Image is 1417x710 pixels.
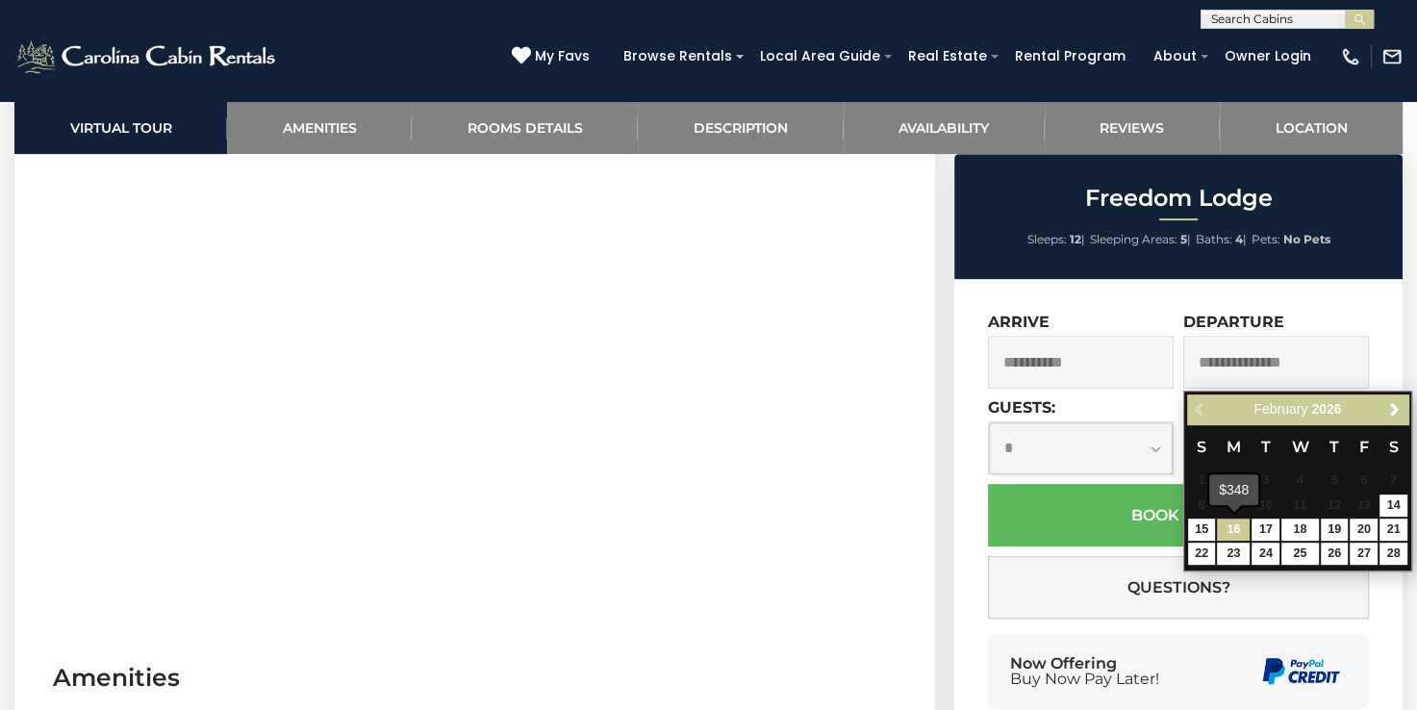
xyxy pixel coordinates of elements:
span: Sleeps: [1027,232,1067,246]
span: Next [1386,401,1402,417]
span: Tuesday [1261,438,1271,456]
a: Next [1382,397,1406,421]
a: 25 [1281,543,1318,565]
span: My Favs [535,46,590,66]
strong: No Pets [1283,232,1330,246]
span: Monday [1227,438,1241,456]
a: 14 [1379,494,1407,517]
div: Now Offering [1010,656,1159,687]
span: 12 [1321,494,1349,517]
img: phone-regular-white.png [1340,46,1361,67]
span: 4 [1281,470,1318,493]
button: Questions? [988,556,1369,619]
label: Departure [1183,313,1284,331]
a: My Favs [512,46,595,67]
a: 23 [1217,543,1250,565]
span: 8 [1188,494,1216,517]
a: 17 [1252,519,1279,541]
img: mail-regular-white.png [1381,46,1403,67]
img: White-1-2.png [14,38,281,76]
span: Sunday [1197,438,1206,456]
span: 6 [1350,470,1378,493]
a: Local Area Guide [750,41,890,71]
a: 27 [1350,543,1378,565]
a: Availability [844,101,1045,154]
li: | [1196,227,1247,252]
span: 7 [1379,470,1407,493]
span: 2 [1217,470,1250,493]
button: Book Now [988,484,1369,546]
span: Thursday [1329,438,1339,456]
a: 18 [1281,519,1318,541]
h2: Freedom Lodge [959,186,1398,211]
a: Owner Login [1215,41,1321,71]
a: Reviews [1045,101,1220,154]
a: Location [1220,101,1403,154]
strong: 4 [1235,232,1243,246]
a: 15 [1188,519,1216,541]
label: Arrive [988,313,1050,331]
li: | [1027,227,1085,252]
span: Pets: [1252,232,1280,246]
span: 10 [1252,494,1279,517]
a: Browse Rentals [614,41,742,71]
span: Friday [1359,438,1369,456]
h3: Amenities [53,661,897,695]
label: Guests: [988,398,1055,417]
span: Wednesday [1291,438,1308,456]
li: | [1090,227,1191,252]
span: Saturday [1389,438,1399,456]
span: Sleeping Areas: [1090,232,1177,246]
a: 19 [1321,519,1349,541]
span: Baths: [1196,232,1232,246]
span: Buy Now Pay Later! [1010,672,1159,687]
span: February [1253,401,1307,417]
a: Virtual Tour [14,101,227,154]
a: Real Estate [898,41,997,71]
strong: 12 [1070,232,1081,246]
a: Amenities [227,101,412,154]
a: 24 [1252,543,1279,565]
span: 2026 [1311,401,1341,417]
div: $348 [1209,474,1258,505]
a: 22 [1188,543,1216,565]
a: Description [638,101,843,154]
span: 1 [1188,470,1216,493]
a: 20 [1350,519,1378,541]
a: About [1144,41,1206,71]
a: Rental Program [1005,41,1135,71]
a: 21 [1379,519,1407,541]
a: Rooms Details [412,101,638,154]
span: 5 [1321,470,1349,493]
a: 26 [1321,543,1349,565]
a: 16 [1217,519,1250,541]
a: 28 [1379,543,1407,565]
strong: 5 [1180,232,1187,246]
span: 11 [1281,494,1318,517]
span: 3 [1252,470,1279,493]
